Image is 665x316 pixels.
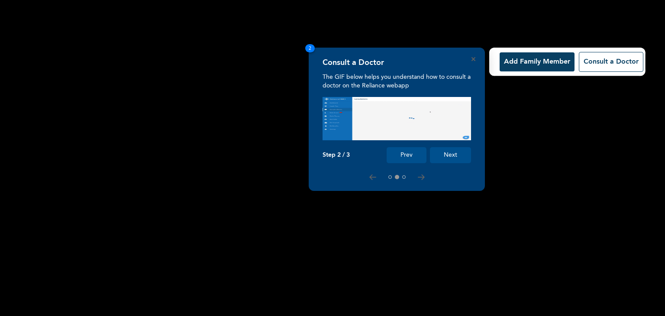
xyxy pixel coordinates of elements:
img: consult_tour.f0374f2500000a21e88d.gif [323,97,471,140]
p: Step 2 / 3 [323,152,350,159]
button: Next [430,147,471,163]
span: 2 [305,44,315,52]
button: Prev [387,147,426,163]
button: Consult a Doctor [579,52,643,72]
p: The GIF below helps you understand how to consult a doctor on the Reliance webapp [323,73,471,90]
button: Close [471,57,475,61]
h4: Consult a Doctor [323,58,384,68]
button: Add Family Member [500,52,575,71]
